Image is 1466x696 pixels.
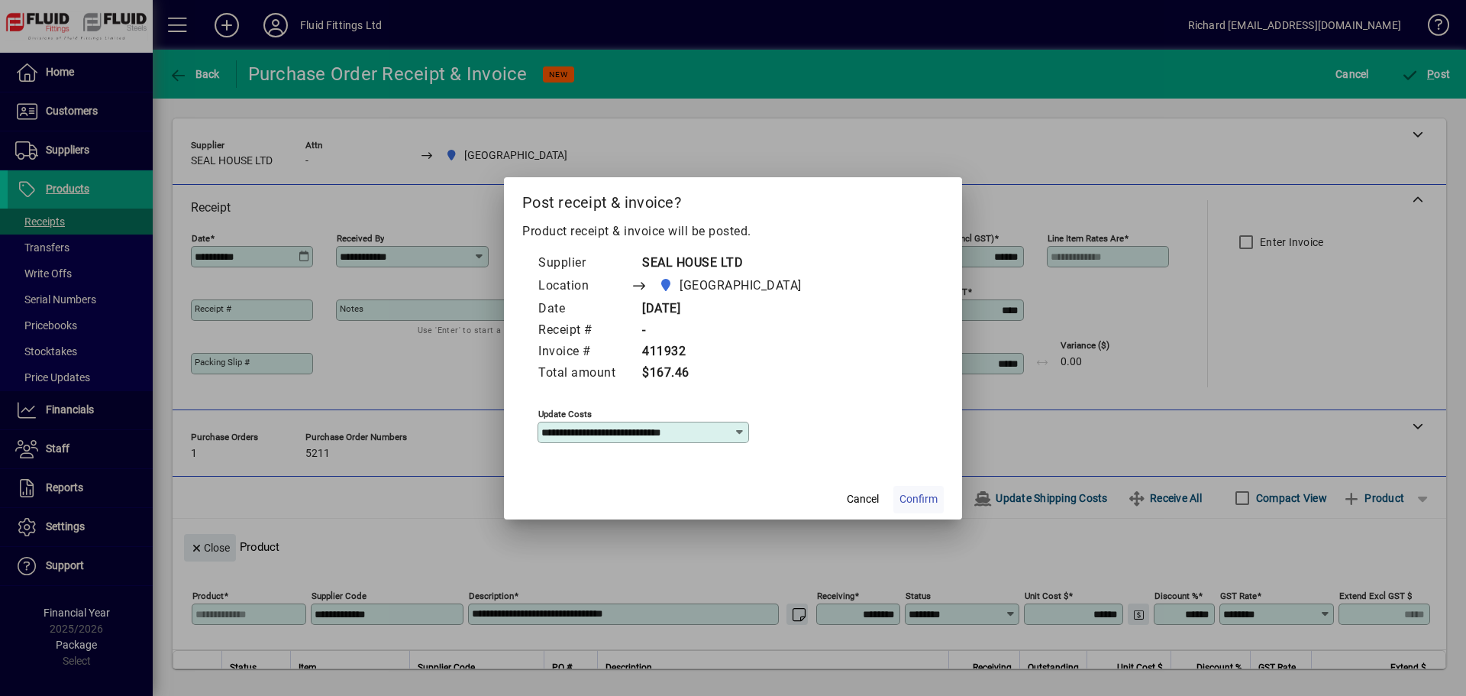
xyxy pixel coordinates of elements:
td: [DATE] [631,299,831,320]
p: Product receipt & invoice will be posted. [522,222,944,241]
td: - [631,320,831,342]
button: Confirm [893,486,944,513]
td: Date [538,299,631,320]
td: Invoice # [538,342,631,363]
td: Total amount [538,363,631,384]
span: Confirm [899,491,938,507]
span: Cancel [847,491,879,507]
span: AUCKLAND [654,275,808,296]
td: SEAL HOUSE LTD [631,253,831,274]
td: Supplier [538,253,631,274]
h2: Post receipt & invoice? [504,177,962,222]
span: [GEOGRAPHIC_DATA] [680,277,802,295]
button: Cancel [838,486,887,513]
td: 411932 [631,342,831,363]
mat-label: Update costs [538,408,592,419]
td: Receipt # [538,320,631,342]
td: Location [538,274,631,299]
td: $167.46 [631,363,831,384]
